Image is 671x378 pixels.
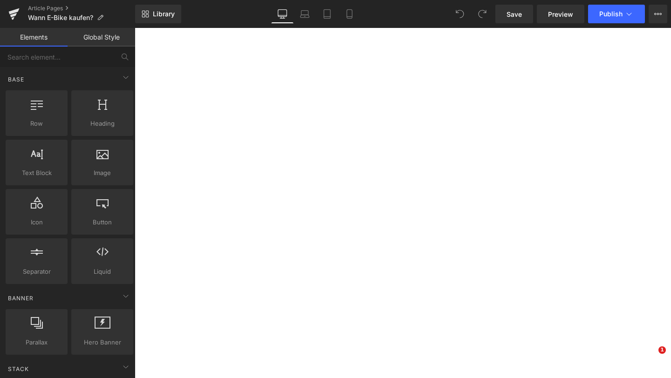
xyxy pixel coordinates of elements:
[28,14,93,21] span: Wann E-Bike kaufen?
[599,10,623,18] span: Publish
[8,168,65,178] span: Text Block
[74,168,130,178] span: Image
[271,5,294,23] a: Desktop
[7,75,25,84] span: Base
[153,10,175,18] span: Library
[74,337,130,347] span: Hero Banner
[135,5,181,23] a: New Library
[639,346,662,369] iframe: Intercom live chat
[658,346,666,354] span: 1
[8,119,65,128] span: Row
[8,217,65,227] span: Icon
[8,267,65,277] span: Separator
[537,5,584,23] a: Preview
[28,5,135,12] a: Article Pages
[649,5,667,23] button: More
[68,28,135,47] a: Global Style
[294,5,316,23] a: Laptop
[548,9,573,19] span: Preview
[338,5,361,23] a: Mobile
[8,337,65,347] span: Parallax
[7,294,34,303] span: Banner
[473,5,492,23] button: Redo
[7,364,30,373] span: Stack
[74,217,130,227] span: Button
[74,119,130,128] span: Heading
[588,5,645,23] button: Publish
[316,5,338,23] a: Tablet
[451,5,469,23] button: Undo
[507,9,522,19] span: Save
[74,267,130,277] span: Liquid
